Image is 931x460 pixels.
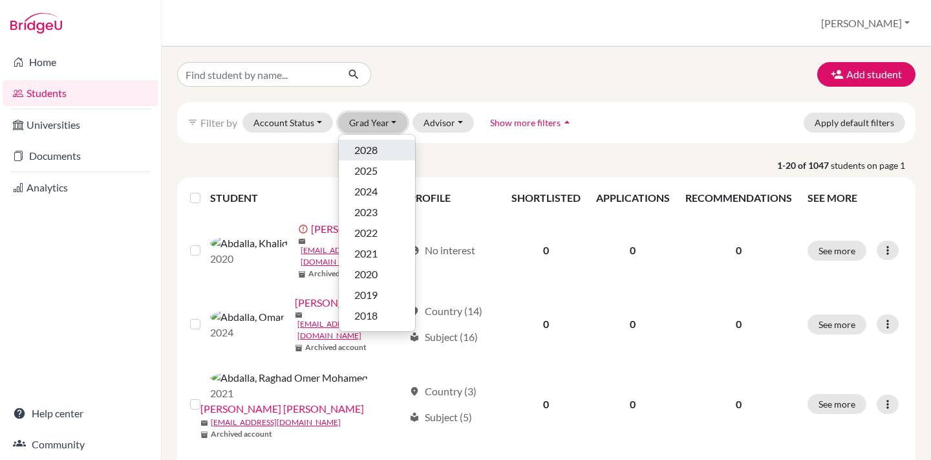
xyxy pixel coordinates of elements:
th: APPLICATIONS [588,182,678,214]
button: [PERSON_NAME] [815,11,915,36]
p: 2024 [210,325,284,340]
span: 2028 [354,142,378,158]
a: Analytics [3,175,158,201]
th: SHORTLISTED [504,182,588,214]
button: 2024 [339,181,415,202]
input: Find student by name... [177,62,337,87]
button: 2020 [339,264,415,285]
i: filter_list [187,117,198,127]
button: 2021 [339,243,415,264]
a: Community [3,432,158,457]
span: inventory_2 [295,344,303,352]
a: Help center [3,400,158,426]
div: Subject (16) [409,329,478,345]
a: Universities [3,112,158,138]
a: [EMAIL_ADDRESS][DOMAIN_NAME] [297,318,403,342]
button: 2022 [339,223,415,243]
a: Home [3,49,158,75]
a: [EMAIL_ADDRESS][DOMAIN_NAME] [301,245,403,268]
span: Filter by [200,116,237,129]
button: 2018 [339,305,415,326]
div: Subject (5) [409,410,472,425]
span: inventory_2 [200,431,208,439]
button: See more [808,314,866,334]
a: Documents [3,143,158,169]
b: Archived account [211,428,272,440]
span: mail [298,237,306,245]
span: 2018 [354,308,378,323]
td: 0 [588,214,678,287]
p: 2020 [210,251,288,267]
a: [PERSON_NAME] [PERSON_NAME] [200,401,364,417]
th: SEE MORE [800,182,910,214]
span: local_library [409,332,420,342]
img: Abdalla, Khalid [210,235,288,251]
img: Bridge-U [10,13,62,34]
td: 0 [588,361,678,448]
b: Archived account [308,268,370,279]
button: 2023 [339,202,415,223]
a: [EMAIL_ADDRESS][DOMAIN_NAME] [211,417,341,428]
a: Students [3,80,158,106]
p: 0 [685,397,792,412]
button: 2028 [339,140,415,160]
p: 0 [685,316,792,332]
span: 2024 [354,184,378,199]
span: students on page 1 [831,159,915,172]
i: arrow_drop_up [561,116,573,129]
a: [PERSON_NAME] [295,295,376,311]
button: 2025 [339,160,415,181]
b: Archived account [305,342,367,353]
span: mail [295,311,303,319]
span: error_outline [298,224,311,234]
th: PROFILE [401,182,503,214]
button: See more [808,394,866,414]
div: Country (3) [409,384,476,399]
button: Advisor [412,113,474,133]
img: Abdalla, Raghad Omer Mohamed [210,370,368,386]
p: 2021 [210,386,368,401]
td: 0 [504,287,588,361]
button: Apply default filters [804,113,905,133]
span: 2020 [354,267,378,282]
td: 0 [588,287,678,361]
span: 2022 [354,225,378,241]
button: Show more filtersarrow_drop_up [479,113,584,133]
img: Abdalla, Omar [210,309,284,325]
span: 2021 [354,246,378,261]
span: 2025 [354,163,378,179]
td: 0 [504,214,588,287]
strong: 1-20 of 1047 [777,159,831,172]
span: local_library [409,412,420,422]
th: STUDENT [210,182,401,214]
button: Grad Year [338,113,408,133]
span: mail [200,419,208,427]
td: 0 [504,361,588,448]
span: location_on [409,386,420,397]
div: Grad Year [338,134,416,332]
span: inventory_2 [298,270,306,278]
button: See more [808,241,866,261]
div: Country (14) [409,303,482,319]
div: No interest [409,243,475,258]
button: Add student [817,62,915,87]
span: Show more filters [490,117,561,128]
p: 0 [685,243,792,258]
button: 2019 [339,285,415,305]
a: [PERSON_NAME] [311,221,392,237]
th: RECOMMENDATIONS [678,182,800,214]
span: 2023 [354,204,378,220]
span: 2019 [354,287,378,303]
button: Account Status [242,113,333,133]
